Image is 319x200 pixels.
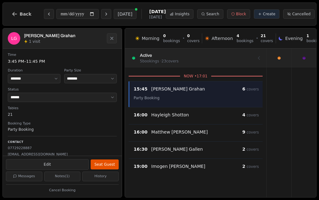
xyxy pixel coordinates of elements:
span: Block [236,12,246,17]
span: covers [246,130,259,134]
span: Create [263,12,275,17]
p: Imogen [PERSON_NAME] [151,163,205,169]
span: [DATE] [149,15,166,20]
button: Insights [166,9,193,19]
span: [DATE] [149,8,166,15]
span: covers [246,147,259,152]
p: [EMAIL_ADDRESS][DOMAIN_NAME] [8,152,117,157]
button: Cancelled [283,9,315,19]
span: 0 [163,34,166,38]
span: 4 [237,34,239,38]
span: 9 [242,129,245,134]
span: 21 [261,34,266,38]
span: Insights [175,12,189,17]
span: 16:30 [134,146,148,152]
span: Afternoon [212,35,233,41]
dt: Booking Type [8,121,117,126]
dd: Party Booking [8,127,117,132]
button: Search [197,9,223,19]
button: Back [7,7,36,22]
span: 1 [307,34,309,38]
span: covers [246,164,259,169]
span: covers [261,39,273,43]
span: covers [187,39,200,43]
button: Previous day [44,9,54,19]
p: Matthew [PERSON_NAME] [151,129,208,135]
button: History [82,172,119,181]
button: Block [227,9,250,19]
button: Cancel Booking [6,187,119,194]
span: Search [206,12,219,17]
dd: 3:45 PM – 11:45 PM [8,58,117,65]
button: Create [254,9,279,19]
span: Back [20,12,31,16]
p: Hayleigh Shotton [151,112,189,118]
dt: Tables [8,106,117,111]
span: bookings [237,39,254,43]
span: 2 [242,147,245,152]
span: 0 [187,34,190,38]
p: 07729228887 [8,146,117,151]
dt: Party Size [64,68,117,73]
span: Evening [285,35,302,41]
dd: 21 [8,112,117,117]
button: Edit [6,159,89,170]
span: Party Booking [134,96,159,100]
span: NOW • 17:01 [180,74,211,79]
button: Next day [101,9,111,19]
dt: Duration [8,68,60,73]
span: 1 visit [29,39,40,44]
button: Notes(1) [44,172,81,181]
button: [DATE] [114,9,136,19]
span: covers [246,113,259,117]
span: 15:45 [134,86,148,92]
dt: Status [8,87,117,92]
span: 19:00 [134,163,148,169]
span: • [256,36,258,41]
span: 4 [242,112,245,117]
span: 2 [242,164,245,169]
button: Messages [6,172,42,181]
button: Close [107,33,117,43]
span: • [183,36,185,41]
p: [PERSON_NAME] Grahan [151,86,205,92]
div: LG [8,32,20,45]
span: bookings [163,39,180,43]
span: Morning [142,35,159,41]
span: 16:00 [134,129,148,135]
h2: [PERSON_NAME] Grahan [24,33,103,39]
dt: Time [8,52,117,58]
span: Cancelled [292,12,311,17]
p: Contact [8,140,117,144]
button: Seat Guest [91,159,119,169]
span: 6 [242,86,245,91]
p: [PERSON_NAME] Gallen [151,146,203,152]
span: 16:00 [134,112,148,118]
span: covers [246,87,259,91]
